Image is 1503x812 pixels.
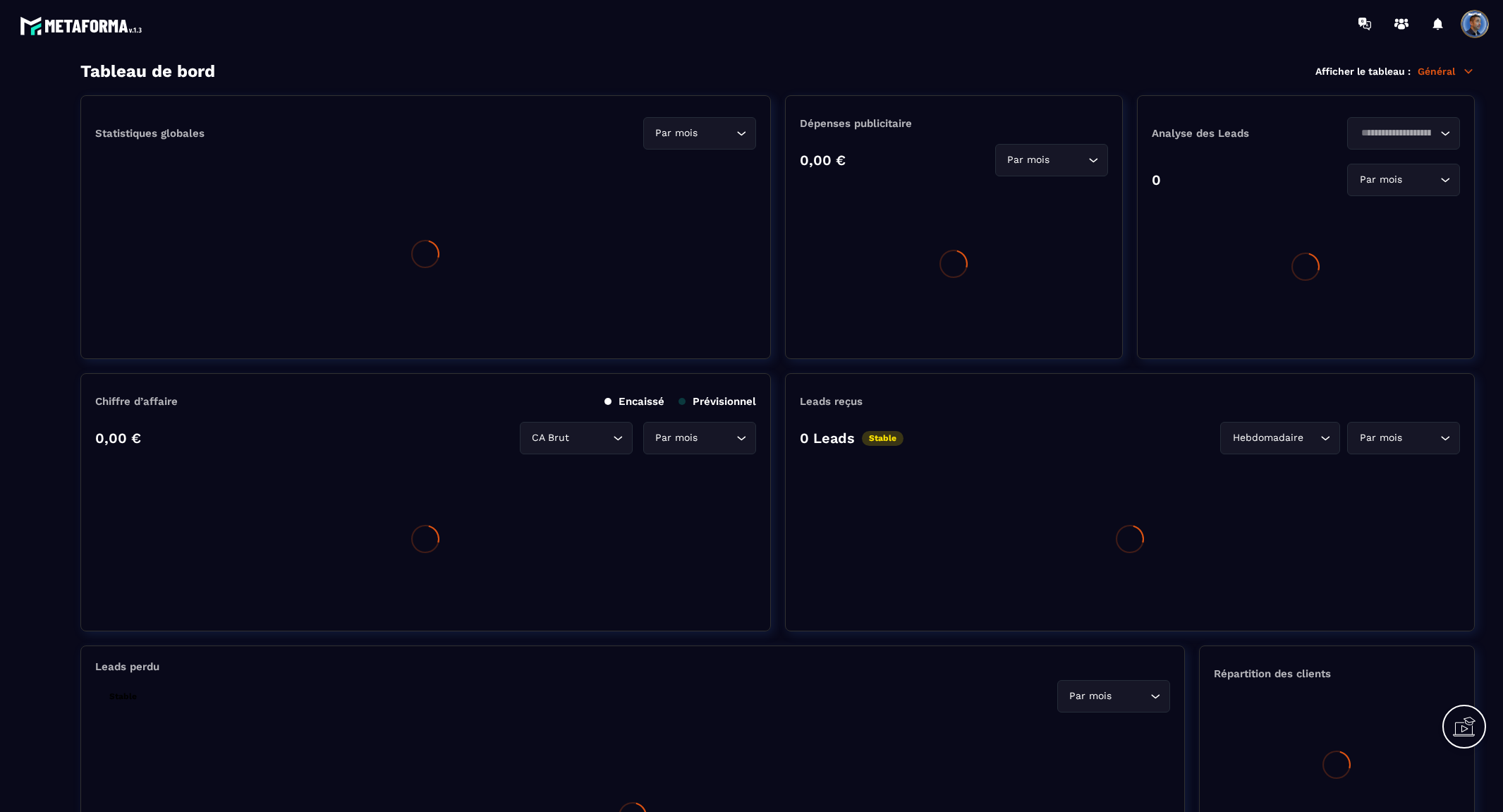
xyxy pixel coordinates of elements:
div: Search for option [1347,164,1460,196]
p: 0 Leads [800,430,855,447]
p: Analyse des Leads [1152,127,1306,140]
p: 0,00 € [800,152,846,169]
span: Par mois [652,126,701,141]
input: Search for option [1405,430,1437,446]
input: Search for option [1306,430,1317,446]
p: Encaissé [604,395,664,408]
p: Stable [102,689,144,704]
img: logo [20,13,147,39]
span: Hebdomadaire [1229,430,1306,446]
div: Search for option [1347,117,1460,150]
div: Search for option [643,422,756,454]
span: Par mois [1356,430,1405,446]
p: Répartition des clients [1214,667,1460,680]
div: Search for option [520,422,633,454]
input: Search for option [1115,689,1147,704]
div: Search for option [643,117,756,150]
p: Dépenses publicitaire [800,117,1108,130]
span: Par mois [1066,689,1115,704]
span: Par mois [652,430,701,446]
span: Par mois [1004,152,1053,168]
input: Search for option [701,430,733,446]
p: Leads reçus [800,395,863,408]
div: Search for option [1220,422,1340,454]
input: Search for option [1405,172,1437,188]
input: Search for option [701,126,733,141]
p: 0,00 € [95,430,141,447]
p: Leads perdu [95,660,159,673]
p: Statistiques globales [95,127,205,140]
p: Prévisionnel [679,395,756,408]
p: Afficher le tableau : [1315,66,1411,77]
div: Search for option [1057,680,1170,713]
h3: Tableau de bord [80,61,215,81]
input: Search for option [1053,152,1085,168]
div: Search for option [995,144,1108,176]
p: Général [1418,65,1475,78]
span: CA Brut [529,430,573,446]
span: Par mois [1356,172,1405,188]
p: Stable [862,431,903,446]
p: Chiffre d’affaire [95,395,178,408]
input: Search for option [1356,126,1437,141]
div: Search for option [1347,422,1460,454]
input: Search for option [573,430,609,446]
p: 0 [1152,171,1161,188]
